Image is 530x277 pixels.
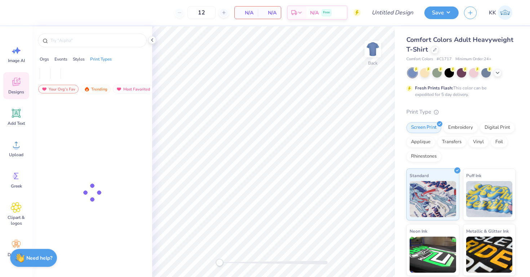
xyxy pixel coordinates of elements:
div: Vinyl [468,137,489,148]
img: Standard [410,181,456,217]
a: KK [486,5,516,20]
div: Digital Print [480,122,515,133]
span: Designs [8,89,24,95]
div: Transfers [437,137,466,148]
img: Katie Kelly [498,5,512,20]
input: – – [187,6,216,19]
img: Back [366,42,380,56]
span: N/A [239,9,253,17]
strong: Fresh Prints Flash: [415,85,453,91]
div: Print Types [90,56,112,62]
div: Your Org's Fav [38,85,79,93]
div: Back [368,60,377,66]
span: Metallic & Glitter Ink [466,227,509,235]
img: Neon Ink [410,237,456,273]
span: # C1717 [437,56,452,62]
div: Foil [491,137,508,148]
span: Clipart & logos [4,215,28,226]
span: Comfort Colors Adult Heavyweight T-Shirt [406,35,513,54]
input: Untitled Design [366,5,419,20]
div: Orgs [40,56,49,62]
div: Embroidery [443,122,478,133]
div: Rhinestones [406,151,441,162]
span: Upload [9,152,23,158]
input: Try "Alpha" [50,37,142,44]
img: most_fav.gif [116,87,122,92]
span: Free [323,10,330,15]
span: Decorate [8,252,25,258]
span: Greek [11,183,22,189]
span: Minimum Order: 24 + [455,56,491,62]
div: Styles [73,56,85,62]
div: Screen Print [406,122,441,133]
span: Add Text [8,120,25,126]
img: trending.gif [84,87,90,92]
div: Most Favorited [113,85,154,93]
strong: Need help? [26,255,52,261]
span: Neon Ink [410,227,427,235]
span: KK [489,9,496,17]
img: Metallic & Glitter Ink [466,237,513,273]
div: Accessibility label [216,259,223,266]
img: Puff Ink [466,181,513,217]
span: Image AI [8,58,25,63]
span: Standard [410,172,429,179]
div: Print Type [406,108,516,116]
div: This color can be expedited for 5 day delivery. [415,85,504,98]
button: Save [424,6,459,19]
span: N/A [262,9,277,17]
span: Puff Ink [466,172,481,179]
span: N/A [310,9,319,17]
span: Comfort Colors [406,56,433,62]
img: most_fav.gif [41,87,47,92]
div: Trending [81,85,111,93]
div: Applique [406,137,435,148]
div: Events [54,56,67,62]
